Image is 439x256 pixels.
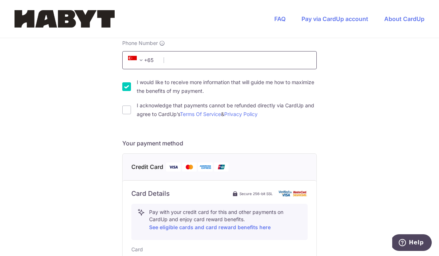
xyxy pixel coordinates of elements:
[137,78,317,95] label: I would like to receive more information that will guide me how to maximize the benefits of my pa...
[182,162,197,172] img: Mastercard
[131,246,143,253] label: Card
[166,162,181,172] img: Visa
[198,162,213,172] img: American Express
[149,208,301,232] p: Pay with your credit card for this and other payments on CardUp and enjoy card reward benefits.
[126,56,159,65] span: +65
[122,139,317,148] h5: Your payment method
[279,190,308,197] img: card secure
[128,56,145,65] span: +65
[224,111,258,117] a: Privacy Policy
[384,15,424,22] a: About CardUp
[131,189,170,198] h6: Card Details
[392,234,432,252] iframe: Opens a widget where you can find more information
[274,15,286,22] a: FAQ
[149,224,271,230] a: See eligible cards and card reward benefits here
[137,101,317,119] label: I acknowledge that payments cannot be refunded directly via CardUp and agree to CardUp’s &
[214,162,229,172] img: Union Pay
[180,111,221,117] a: Terms Of Service
[122,40,158,47] span: Phone Number
[301,15,368,22] a: Pay via CardUp account
[239,191,273,197] span: Secure 256-bit SSL
[131,162,163,172] span: Credit Card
